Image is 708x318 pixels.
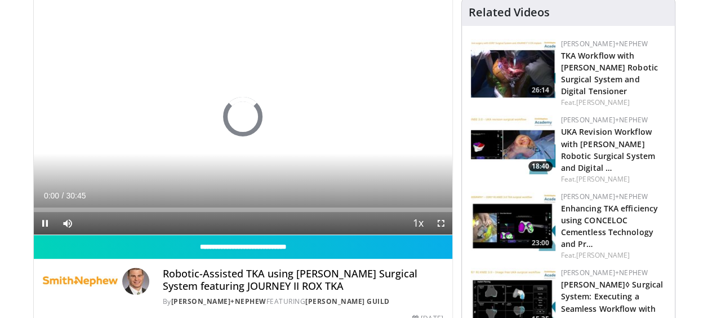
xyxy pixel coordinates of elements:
button: Fullscreen [430,212,452,235]
img: Smith+Nephew [43,268,118,295]
img: Avatar [122,268,149,295]
a: 23:00 [471,192,555,251]
a: TKA Workflow with [PERSON_NAME] Robotic Surgical System and Digital Tensioner [561,50,658,96]
span: / [62,191,64,200]
a: UKA Revision Workflow with [PERSON_NAME] Robotic Surgical System and Digital … [561,126,655,173]
a: [PERSON_NAME] [576,250,630,260]
a: [PERSON_NAME]+Nephew [561,268,648,277]
button: Pause [34,212,56,235]
span: 23:00 [528,238,553,248]
span: 26:14 [528,85,553,95]
span: 0:00 [44,191,59,200]
a: 18:40 [471,115,555,174]
img: cad15a82-7a4e-4d99-8f10-ac9ee335d8e8.150x105_q85_crop-smart_upscale.jpg [471,192,555,251]
img: a66a0e72-84e9-4e46-8aab-74d70f528821.150x105_q85_crop-smart_upscale.jpg [471,39,555,98]
a: [PERSON_NAME] Guild [305,297,390,306]
button: Playback Rate [407,212,430,235]
span: 18:40 [528,161,553,171]
h4: Robotic-Assisted TKA using [PERSON_NAME] Surgical System featuring JOURNEY II ROX TKA [163,268,443,292]
div: Progress Bar [34,207,452,212]
a: [PERSON_NAME]+Nephew [561,192,648,201]
a: [PERSON_NAME]+Nephew [561,115,648,125]
div: Feat. [561,174,666,184]
h4: Related Videos [469,6,550,19]
a: [PERSON_NAME] [576,174,630,184]
a: [PERSON_NAME] [576,98,630,107]
img: 02205603-5ba6-4c11-9b25-5721b1ef82fa.150x105_q85_crop-smart_upscale.jpg [471,115,555,174]
a: Enhancing TKA efficiency using CONCELOC Cementless Technology and Pr… [561,203,658,249]
a: [PERSON_NAME]+Nephew [561,39,648,48]
button: Mute [56,212,79,235]
a: [PERSON_NAME]+Nephew [171,297,266,306]
a: 26:14 [471,39,555,98]
span: 30:45 [66,191,86,200]
div: By FEATURING [163,297,443,307]
div: Feat. [561,98,666,108]
div: Feat. [561,250,666,260]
